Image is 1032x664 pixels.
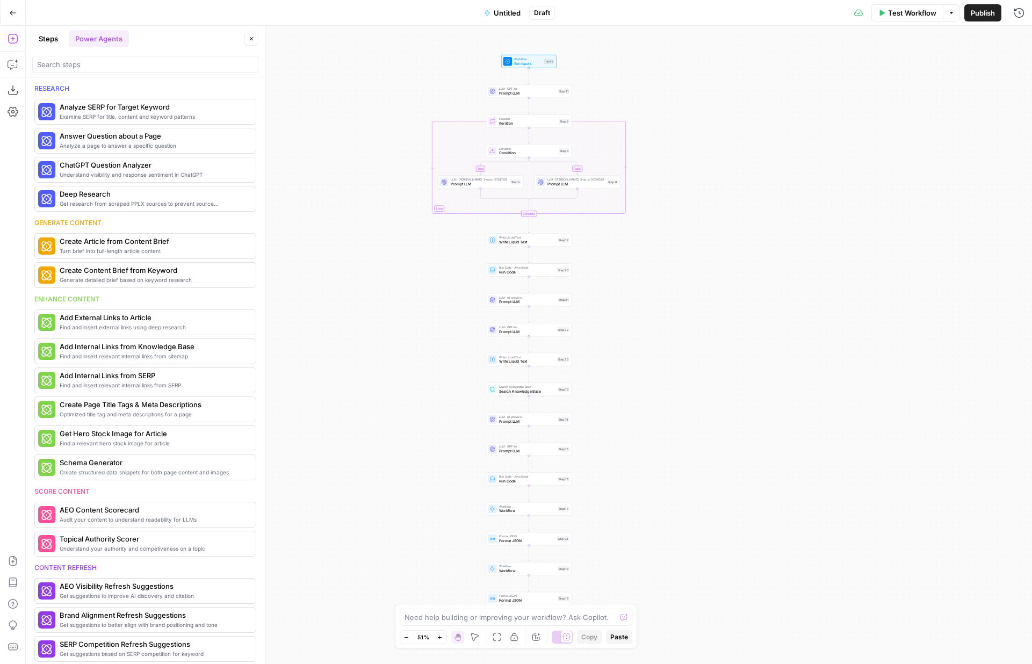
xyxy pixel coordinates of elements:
[60,544,247,553] span: Understand your authority and competiveness on a topic
[417,633,429,641] span: 51%
[60,352,247,360] span: Find and insert relevant internal links from sitemap
[528,217,530,233] g: Edge from step_2-iteration-end to step_12
[486,55,572,68] div: WorkflowSet InputsInputs
[494,8,521,18] span: Untitled
[528,128,530,144] g: Edge from step_2 to step_3
[499,444,555,449] span: LLM · GPT-4o
[60,381,247,389] span: Find and insert relevant internal links from SERP
[534,8,550,18] span: Draft
[528,456,530,472] g: Edge from step_15 to step_16
[499,504,555,509] span: Workflow
[60,620,247,629] span: Get suggestions to better align with brand positioning and tone
[544,59,554,64] div: Inputs
[486,263,572,277] div: Run Code · JavaScriptRun CodeStep 20
[964,4,1001,21] button: Publish
[528,396,530,412] g: Edge from step_13 to step_14
[60,468,247,477] span: Create structured data snippets for both page content and images
[528,306,530,322] g: Edge from step_21 to step_22
[478,4,527,21] button: Untitled
[499,388,555,394] span: Search Knowledge Base
[438,175,524,189] div: LLM · [PERSON_NAME]-3-opus-20240229Prompt LLMStep 5
[60,428,247,439] span: Get Hero Stock Image for Article
[451,181,508,186] span: Prompt LLM
[486,114,572,128] div: LoopIterationIterationStep 2
[60,504,247,515] span: AEO Content Scorecard
[557,327,569,332] div: Step 22
[60,247,247,255] span: Turn brief into full-length article content
[558,417,569,422] div: Step 14
[60,439,247,448] span: Find a relevant hero stock image for article
[577,630,602,644] button: Copy
[499,474,555,479] span: Run Code · JavaScript
[486,85,572,98] div: LLM · GPT-4oPrompt LLMStep 11
[60,457,247,468] span: Schema Generator
[60,199,247,208] span: Get research from scraped PPLX sources to prevent source [MEDICAL_DATA]
[34,294,256,304] div: Enhance content
[486,211,572,216] div: Complete
[60,236,247,247] span: Create Article from Content Brief
[69,30,129,47] button: Power Agents
[558,446,569,451] div: Step 15
[557,268,569,272] div: Step 20
[60,276,247,284] span: Generate detailed brief based on keyword research
[528,486,530,502] g: Edge from step_16 to step_17
[558,596,569,601] div: Step 19
[60,265,247,276] span: Create Content Brief from Keyword
[451,177,508,182] span: LLM · [PERSON_NAME]-3-opus-20240229
[499,508,555,514] span: Workflow
[60,312,247,323] span: Add External Links to Article
[558,237,569,242] div: Step 12
[499,269,555,275] span: Run Code
[486,592,572,605] div: Format JSONFormat JSONStep 19
[60,515,247,524] span: Audit your content to understand readability for LLMs
[486,145,572,158] div: ConditionConditionStep 3
[486,413,572,426] div: LLM · o1-previewPrompt LLMStep 14
[499,150,557,156] span: Condition
[499,564,555,568] span: Workflow
[499,299,555,305] span: Prompt LLM
[60,189,247,199] span: Deep Research
[486,502,572,516] div: WorkflowWorkflowStep 17
[499,239,555,244] span: Write Liquid Text
[60,341,247,352] span: Add Internal Links from Knowledge Base
[529,157,579,175] g: Edge from step_3 to step_8
[499,534,554,538] span: Format JSON
[499,86,556,91] span: LLM · GPT-4o
[499,598,555,603] span: Format JSON
[558,297,569,302] div: Step 21
[37,59,254,70] input: Search steps
[499,90,556,96] span: Prompt LLM
[499,235,555,240] span: Write Liquid Text
[559,119,569,124] div: Step 2
[480,189,529,201] g: Edge from step_5 to step_3-conditional-end
[971,8,995,18] span: Publish
[558,477,569,481] div: Step 16
[547,181,605,186] span: Prompt LLM
[60,323,247,331] span: Find and insert external links using deep research
[514,57,542,61] span: Workflow
[557,357,569,362] div: Step 23
[499,120,557,126] span: Iteration
[32,30,64,47] button: Steps
[499,329,555,334] span: Prompt LLM
[558,89,569,93] div: Step 11
[486,532,572,546] div: Format JSONFormat JSONStep 24
[60,370,247,381] span: Add Internal Links from SERP
[60,591,247,600] span: Get suggestions to improve AI discovery and citation
[559,149,569,154] div: Step 3
[499,117,557,121] span: Iteration
[60,170,247,179] span: Understand visibility and response sentiment in ChatGPT
[486,293,572,307] div: LLM · o1-previewPrompt LLMStep 21
[486,472,572,486] div: Run Code · JavaScriptRun CodeStep 16
[499,146,557,150] span: Condition
[499,568,555,573] span: Workflow
[499,478,555,483] span: Run Code
[528,98,530,114] g: Edge from step_11 to step_2
[60,399,247,410] span: Create Page Title Tags & Meta Descriptions
[60,112,247,121] span: Examine SERP for title, content and keyword patterns
[888,8,936,18] span: Test Workflow
[486,562,572,575] div: WorkflowWorkflowStep 18
[34,84,256,93] div: Research
[499,415,555,419] span: LLM · o1-preview
[34,487,256,496] div: Score content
